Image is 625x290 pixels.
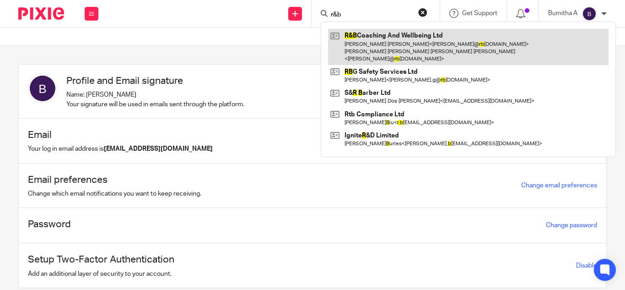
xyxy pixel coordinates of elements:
input: Search [330,11,412,19]
b: [EMAIL_ADDRESS][DOMAIN_NAME] [104,146,213,152]
p: Your log in email address is [28,144,213,153]
span: Get Support [462,10,497,16]
p: Add an additional layer of security to your account. [28,269,174,279]
img: Pixie [18,7,64,20]
h1: Email [28,128,213,142]
p: Bumitha A [548,9,577,18]
a: Change email preferences [521,182,597,189]
img: svg%3E [582,6,597,21]
button: Clear [418,8,427,17]
h1: Email preferences [28,173,201,187]
p: Name: [PERSON_NAME] Your signature will be used in emails sent through the platform. [66,90,244,109]
a: Disable [576,263,597,269]
h1: Setup Two-Factor Authentication [28,252,174,267]
p: Change which email notifications you want to keep receiving. [28,189,201,198]
h1: Password [28,217,71,231]
img: svg%3E [28,74,57,103]
a: Change password [546,222,597,229]
h1: Profile and Email signature [66,74,244,88]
